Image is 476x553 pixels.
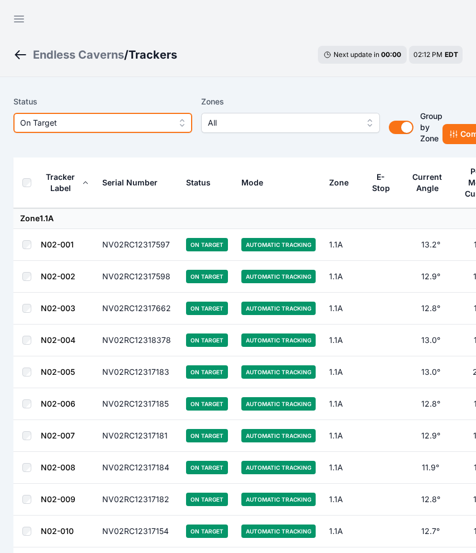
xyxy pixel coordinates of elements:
[322,229,364,261] td: 1.1A
[186,397,228,411] span: On Target
[186,333,228,347] span: On Target
[41,164,89,202] button: Tracker Label
[322,325,364,356] td: 1.1A
[41,240,74,249] a: N02-001
[20,116,170,130] span: On Target
[241,365,316,379] span: Automatic Tracking
[96,293,179,325] td: NV02RC12317662
[186,169,220,196] button: Status
[445,50,458,59] span: EDT
[13,113,192,133] button: On Target
[186,302,228,315] span: On Target
[404,516,456,547] td: 12.7°
[13,40,177,69] nav: Breadcrumb
[41,303,75,313] a: N02-003
[241,333,316,347] span: Automatic Tracking
[322,420,364,452] td: 1.1A
[322,356,364,388] td: 1.1A
[41,431,75,440] a: N02-007
[241,429,316,442] span: Automatic Tracking
[186,177,211,188] div: Status
[322,484,364,516] td: 1.1A
[96,356,179,388] td: NV02RC12317183
[96,229,179,261] td: NV02RC12317597
[186,525,228,538] span: On Target
[404,293,456,325] td: 12.8°
[41,171,80,194] div: Tracker Label
[41,271,75,281] a: N02-002
[186,365,228,379] span: On Target
[241,302,316,315] span: Automatic Tracking
[186,238,228,251] span: On Target
[404,356,456,388] td: 13.0°
[322,293,364,325] td: 1.1A
[241,493,316,506] span: Automatic Tracking
[404,229,456,261] td: 13.2°
[208,116,358,130] span: All
[41,526,74,536] a: N02-010
[322,452,364,484] td: 1.1A
[413,50,442,59] span: 02:12 PM
[96,261,179,293] td: NV02RC12317598
[404,452,456,484] td: 11.9°
[241,461,316,474] span: Automatic Tracking
[128,47,177,63] h3: Trackers
[33,47,124,63] a: Endless Caverns
[96,420,179,452] td: NV02RC12317181
[201,95,380,108] label: Zones
[96,325,179,356] td: NV02RC12318378
[186,461,228,474] span: On Target
[186,429,228,442] span: On Target
[241,238,316,251] span: Automatic Tracking
[241,177,263,188] div: Mode
[404,261,456,293] td: 12.9°
[102,177,158,188] div: Serial Number
[329,177,349,188] div: Zone
[322,388,364,420] td: 1.1A
[404,325,456,356] td: 13.0°
[96,516,179,547] td: NV02RC12317154
[404,484,456,516] td: 12.8°
[322,516,364,547] td: 1.1A
[411,164,450,202] button: Current Angle
[41,494,75,504] a: N02-009
[334,50,379,59] span: Next update in
[329,169,358,196] button: Zone
[124,47,128,63] span: /
[241,169,272,196] button: Mode
[411,171,444,194] div: Current Angle
[404,420,456,452] td: 12.9°
[41,463,75,472] a: N02-008
[381,50,401,59] div: 00 : 00
[404,388,456,420] td: 12.8°
[41,335,75,345] a: N02-004
[322,261,364,293] td: 1.1A
[13,95,192,108] label: Status
[96,484,179,516] td: NV02RC12317182
[96,388,179,420] td: NV02RC12317185
[41,367,75,376] a: N02-005
[371,171,391,194] div: E-Stop
[186,493,228,506] span: On Target
[241,270,316,283] span: Automatic Tracking
[41,399,75,408] a: N02-006
[420,111,442,143] span: Group by Zone
[241,397,316,411] span: Automatic Tracking
[241,525,316,538] span: Automatic Tracking
[201,113,380,133] button: All
[186,270,228,283] span: On Target
[102,169,166,196] button: Serial Number
[96,452,179,484] td: NV02RC12317184
[371,164,398,202] button: E-Stop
